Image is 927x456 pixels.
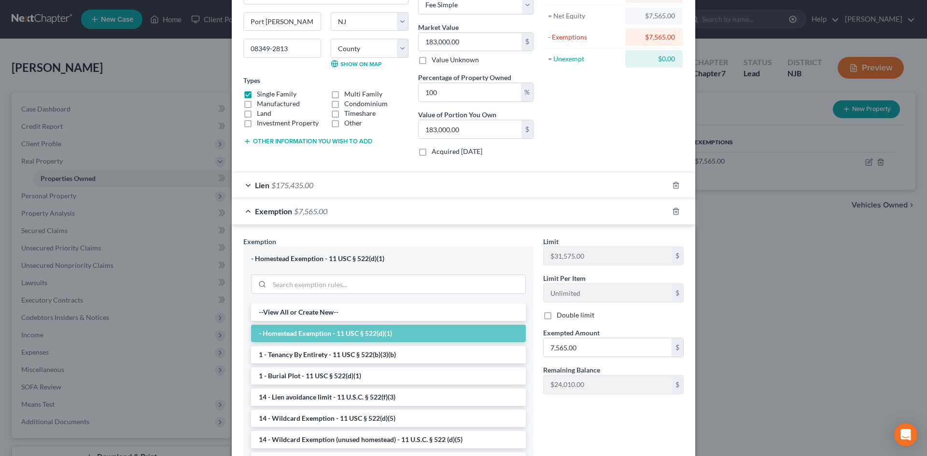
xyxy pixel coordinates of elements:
input: 0.00 [544,338,672,357]
div: - Exemptions [548,32,621,42]
span: Limit [543,237,559,246]
label: Limit Per Item [543,273,586,283]
label: Investment Property [257,118,319,128]
div: $ [521,120,533,138]
label: Land [257,109,271,118]
li: 14 - Lien avoidance limit - 11 U.S.C. § 522(f)(3) [251,388,526,406]
input: 0.00 [419,33,521,51]
div: = Net Equity [548,11,621,21]
label: Value Unknown [432,55,479,65]
input: -- [544,247,672,265]
input: 0.00 [419,83,521,101]
li: 1 - Burial Plot - 11 USC § 522(d)(1) [251,367,526,385]
label: Value of Portion You Own [418,110,496,120]
div: $7,565.00 [633,11,675,21]
span: Lien [255,180,269,190]
span: Exemption [243,237,276,246]
input: -- [544,375,672,394]
label: Acquired [DATE] [432,147,482,156]
div: $0.00 [633,54,675,64]
label: Percentage of Property Owned [418,72,511,83]
div: $7,565.00 [633,32,675,42]
li: 14 - Wildcard Exemption (unused homestead) - 11 U.S.C. § 522 (d)(5) [251,431,526,448]
span: Exemption [255,207,292,216]
div: $ [672,284,683,302]
label: Timeshare [344,109,376,118]
span: $7,565.00 [294,207,327,216]
input: Enter city... [244,13,321,31]
div: $ [672,247,683,265]
label: Condominium [344,99,388,109]
li: - Homestead Exemption - 11 USC § 522(d)(1) [251,325,526,342]
input: -- [544,284,672,302]
input: Search exemption rules... [269,275,525,293]
span: $175,435.00 [271,180,313,190]
label: Multi Family [344,89,382,99]
label: Remaining Balance [543,365,600,375]
label: Other [344,118,362,128]
div: % [521,83,533,101]
label: Types [243,75,260,85]
li: 14 - Wildcard Exemption - 11 USC § 522(d)(5) [251,410,526,427]
span: Exempted Amount [543,329,600,337]
input: Enter zip... [243,39,321,58]
label: Manufactured [257,99,300,109]
div: $ [521,33,533,51]
div: $ [672,338,683,357]
div: = Unexempt [548,54,621,64]
li: --View All or Create New-- [251,304,526,321]
label: Double limit [557,310,594,320]
div: Open Intercom Messenger [894,423,917,446]
button: Other information you wish to add [243,138,372,145]
div: - Homestead Exemption - 11 USC § 522(d)(1) [251,254,526,263]
label: Single Family [257,89,296,99]
li: 1 - Tenancy By Entirety - 11 USC § 522(b)(3)(b) [251,346,526,363]
a: Show on Map [331,60,381,68]
label: Market Value [418,22,459,32]
div: $ [672,375,683,394]
input: 0.00 [419,120,521,138]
